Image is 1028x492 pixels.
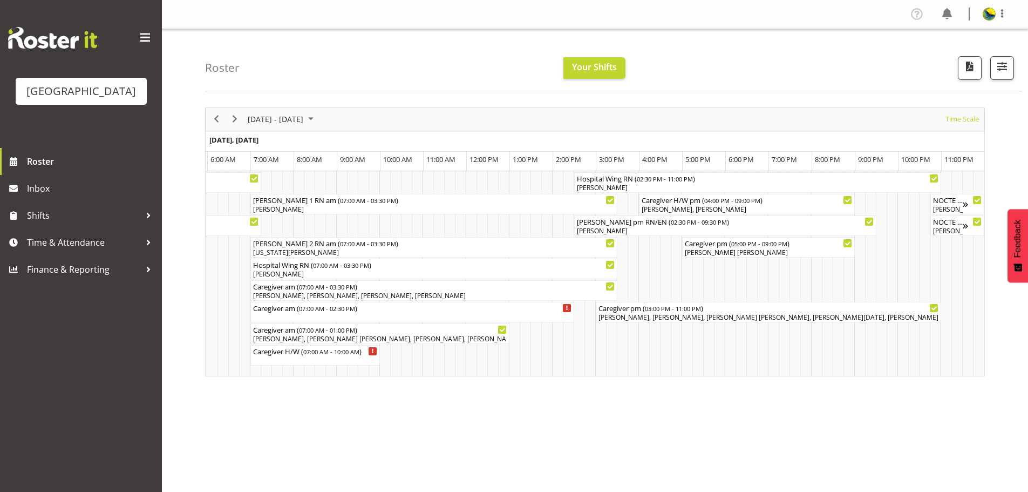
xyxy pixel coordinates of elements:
button: Download a PDF of the roster according to the set date range. [958,56,982,80]
div: [PERSON_NAME] 1 RN am ( ) [253,194,615,205]
button: Filter Shifts [990,56,1014,80]
span: 10:00 PM [901,154,930,164]
div: [GEOGRAPHIC_DATA] [26,83,136,99]
span: Roster [27,153,156,170]
div: [US_STATE][PERSON_NAME] [253,248,615,258]
span: Time Scale [944,112,980,126]
div: [PERSON_NAME] [577,183,938,193]
div: Hospital Wing RN Begin From Sunday, September 21, 2025 at 2:30:00 PM GMT+12:00 Ends At Sunday, Se... [574,172,941,193]
div: NOCTE RN Begin From Sunday, September 21, 2025 at 10:45:00 PM GMT+12:00 Ends At Monday, September... [930,215,984,236]
div: [PERSON_NAME] [933,226,963,236]
div: September 15 - 21, 2025 [244,108,320,131]
span: 10:00 AM [383,154,412,164]
div: [PERSON_NAME] [253,205,615,214]
span: 9:00 AM [340,154,365,164]
span: 12:00 PM [469,154,499,164]
span: Time & Attendance [27,234,140,251]
div: Ressie 1 RN am Begin From Sunday, September 21, 2025 at 7:00:00 AM GMT+12:00 Ends At Sunday, Sept... [250,194,617,214]
span: Inbox [27,180,156,197]
div: Caregiver am ( ) [253,281,615,292]
span: 07:00 AM - 03:30 PM [340,239,396,248]
span: Finance & Reporting [27,261,140,278]
div: Caregiver am ( ) [253,302,571,313]
span: [DATE] - [DATE] [247,112,304,126]
div: Caregiver H/W pm ( ) [642,194,852,205]
div: [PERSON_NAME] [253,269,615,279]
span: 1:00 PM [513,154,538,164]
span: 6:00 PM [729,154,754,164]
span: 2:00 PM [556,154,581,164]
div: NOCTE CG Begin From Sunday, September 21, 2025 at 10:45:00 PM GMT+12:00 Ends At Monday, September... [930,194,984,214]
button: Your Shifts [563,57,625,79]
span: 07:00 AM - 03:30 PM [313,261,369,269]
button: Feedback - Show survey [1007,209,1028,282]
div: Caregiver H/W Begin From Sunday, September 21, 2025 at 7:00:00 AM GMT+12:00 Ends At Sunday, Septe... [250,345,380,366]
div: Caregiver pm Begin From Sunday, September 21, 2025 at 3:00:00 PM GMT+12:00 Ends At Sunday, Septem... [596,302,941,322]
div: previous period [207,108,226,131]
div: Ressie 2 RN am Begin From Sunday, September 21, 2025 at 7:00:00 AM GMT+12:00 Ends At Sunday, Sept... [250,237,617,258]
h4: Roster [205,62,240,74]
span: 11:00 AM [426,154,455,164]
span: 02:30 PM - 09:30 PM [671,218,727,226]
div: Caregiver pm ( ) [598,302,938,313]
span: 6:00 AM [210,154,236,164]
div: [PERSON_NAME], [PERSON_NAME], [PERSON_NAME], [PERSON_NAME] [253,291,615,301]
img: Rosterit website logo [8,27,97,49]
span: 7:00 PM [772,154,797,164]
span: 02:30 PM - 11:00 PM [637,174,693,183]
div: [PERSON_NAME], [PERSON_NAME] [PERSON_NAME], [PERSON_NAME], [PERSON_NAME], [PERSON_NAME], [PERSON_... [253,334,507,344]
span: 07:00 AM - 03:30 PM [340,196,396,205]
div: Caregiver pm ( ) [685,238,852,248]
span: 11:00 PM [944,154,973,164]
span: 05:00 PM - 09:00 PM [731,239,787,248]
span: [DATE], [DATE] [209,135,258,145]
div: Hospital Wing RN ( ) [253,259,615,270]
span: 04:00 PM - 09:00 PM [704,196,760,205]
div: Hospital Wing RN Begin From Sunday, September 21, 2025 at 7:00:00 AM GMT+12:00 Ends At Sunday, Se... [250,259,617,279]
span: 07:00 AM - 10:00 AM [303,347,359,356]
span: Feedback [1013,220,1023,258]
span: 07:00 AM - 02:30 PM [299,304,355,313]
span: 3:00 PM [599,154,624,164]
div: [PERSON_NAME] [PERSON_NAME] [685,248,852,258]
button: Previous [209,112,224,126]
button: Time Scale [944,112,981,126]
div: next period [226,108,244,131]
div: [PERSON_NAME], [PERSON_NAME], [PERSON_NAME] [PERSON_NAME], [PERSON_NAME][DATE], [PERSON_NAME] [598,313,938,322]
span: 7:00 AM [254,154,279,164]
div: Caregiver pm Begin From Sunday, September 21, 2025 at 5:00:00 PM GMT+12:00 Ends At Sunday, Septem... [682,237,855,258]
span: 4:00 PM [642,154,668,164]
div: Caregiver H/W ( ) [253,346,377,356]
span: 9:00 PM [858,154,883,164]
div: [PERSON_NAME], [PERSON_NAME] [642,205,852,214]
div: Caregiver am Begin From Sunday, September 21, 2025 at 7:00:00 AM GMT+12:00 Ends At Sunday, Septem... [250,323,509,344]
div: Caregiver H/W pm Begin From Sunday, September 21, 2025 at 4:00:00 PM GMT+12:00 Ends At Sunday, Se... [639,194,855,214]
div: NOCTE CG ( ) [933,194,963,205]
button: Next [228,112,242,126]
img: gemma-hall22491374b5f274993ff8414464fec47f.png [983,8,996,21]
div: Caregiver am ( ) [253,324,507,335]
span: Your Shifts [572,61,617,73]
div: Caregiver am Begin From Sunday, September 21, 2025 at 7:00:00 AM GMT+12:00 Ends At Sunday, Septem... [250,302,574,322]
span: 07:00 AM - 03:30 PM [299,282,355,291]
span: 8:00 PM [815,154,840,164]
div: [PERSON_NAME] pm RN/EN ( ) [577,216,874,227]
div: [PERSON_NAME], [PERSON_NAME], [PERSON_NAME], [PERSON_NAME] [933,205,963,214]
div: NOCTE RN ( ) [933,216,963,227]
div: [PERSON_NAME] [577,226,874,236]
span: 03:00 PM - 11:00 PM [645,304,701,313]
div: Caregiver am Begin From Sunday, September 21, 2025 at 7:00:00 AM GMT+12:00 Ends At Sunday, Septem... [250,280,617,301]
div: Timeline Week of September 15, 2025 [205,107,985,376]
span: 5:00 PM [685,154,711,164]
div: [PERSON_NAME] 2 RN am ( ) [253,238,615,248]
span: Shifts [27,207,140,224]
div: Hospital Wing RN ( ) [577,173,938,184]
button: August 2025 [246,112,318,126]
span: 07:00 AM - 01:00 PM [299,326,355,334]
span: 8:00 AM [297,154,322,164]
div: Ressie pm RN/EN Begin From Sunday, September 21, 2025 at 2:30:00 PM GMT+12:00 Ends At Sunday, Sep... [574,215,876,236]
